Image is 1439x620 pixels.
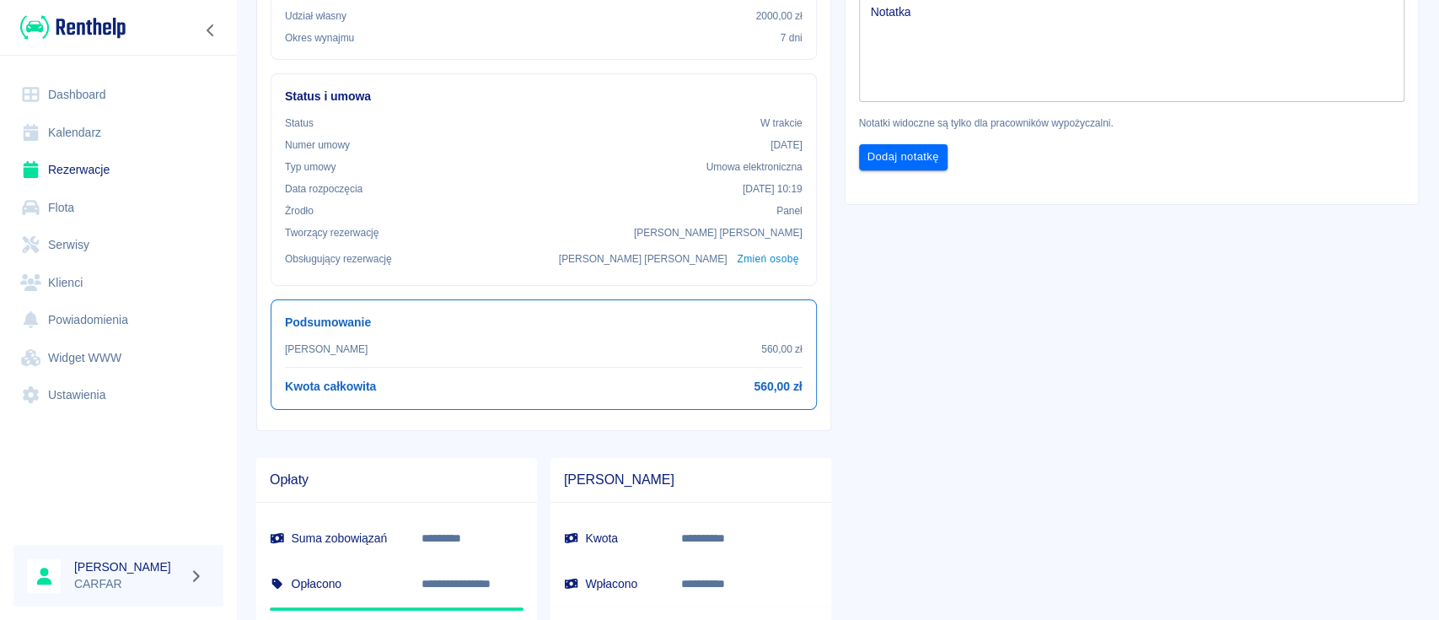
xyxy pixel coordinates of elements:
h6: 560,00 zł [754,378,802,396]
a: Renthelp logo [13,13,126,41]
p: Umowa elektroniczna [706,159,803,175]
a: Rezerwacje [13,151,223,189]
h6: Kwota całkowita [285,378,376,396]
p: Data rozpoczęcia [285,181,362,197]
p: Udział własny [285,8,346,24]
p: Typ umowy [285,159,336,175]
a: Kalendarz [13,114,223,152]
span: Opłaty [270,472,524,488]
a: Widget WWW [13,339,223,377]
a: Powiadomienia [13,301,223,339]
span: Nadpłata: 0,00 zł [270,607,524,611]
p: Tworzący rezerwację [285,225,379,240]
a: Ustawienia [13,376,223,414]
p: 7 dni [781,30,803,46]
button: Zwiń nawigację [198,19,223,41]
p: [PERSON_NAME] [PERSON_NAME] [559,251,728,267]
h6: Suma zobowiązań [270,530,395,547]
p: Żrodło [285,203,314,218]
a: Dashboard [13,76,223,114]
p: [DATE] 10:19 [743,181,803,197]
a: Flota [13,189,223,227]
p: Okres wynajmu [285,30,354,46]
p: Panel [776,203,803,218]
p: CARFAR [74,575,182,593]
p: 560,00 zł [761,342,802,357]
p: Obsługujący rezerwację [285,251,392,267]
h6: Podsumowanie [285,314,803,332]
p: [PERSON_NAME] [PERSON_NAME] [634,225,803,240]
p: [DATE] [771,137,803,153]
p: 2000,00 zł [756,8,803,24]
h6: Status i umowa [285,88,803,105]
h6: [PERSON_NAME] [74,558,182,575]
p: [PERSON_NAME] [285,342,368,357]
h6: Opłacono [270,575,395,592]
p: Notatki widoczne są tylko dla pracowników wypożyczalni. [859,116,1405,131]
a: Klienci [13,264,223,302]
span: [PERSON_NAME] [564,472,818,488]
p: Status [285,116,314,131]
h6: Kwota [564,530,654,547]
img: Renthelp logo [20,13,126,41]
button: Dodaj notatkę [859,144,948,170]
p: Numer umowy [285,137,350,153]
p: W trakcie [760,116,803,131]
button: Zmień osobę [733,247,802,272]
h6: Wpłacono [564,575,654,592]
a: Serwisy [13,226,223,264]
